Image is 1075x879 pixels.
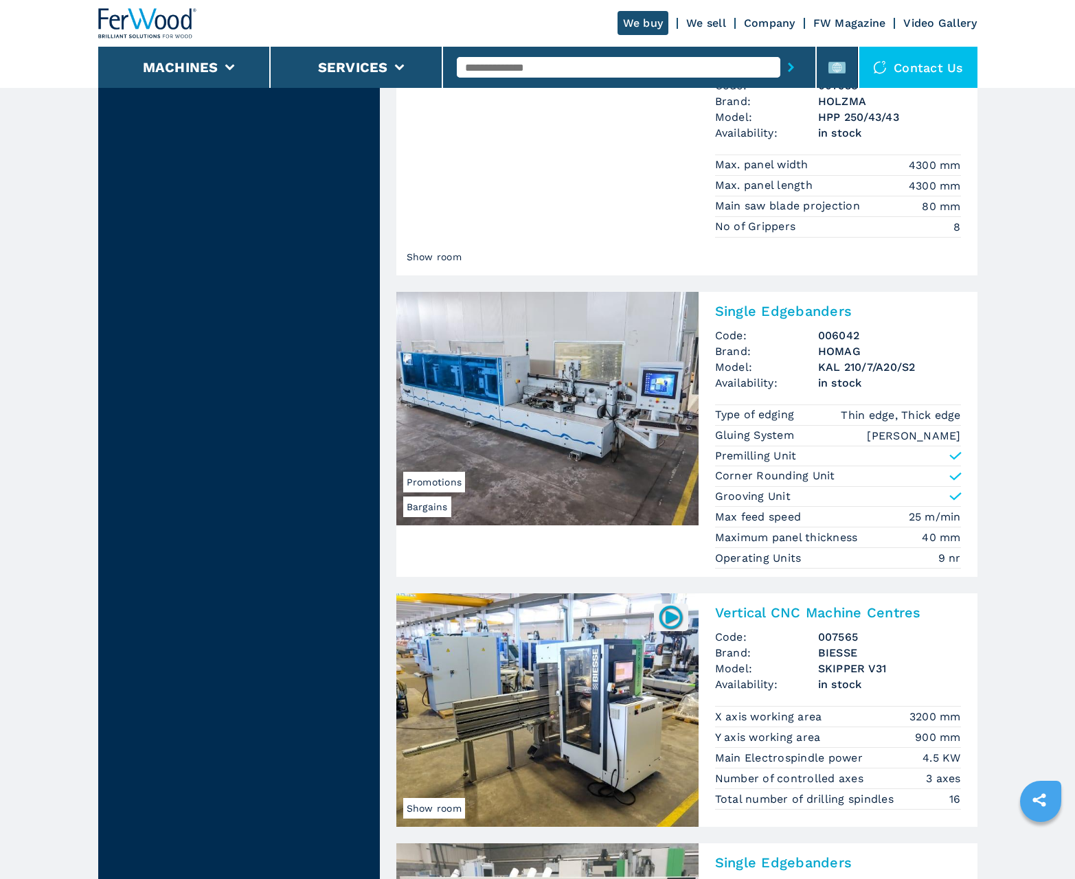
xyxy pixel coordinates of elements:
[715,604,961,621] h2: Vertical CNC Machine Centres
[715,489,791,504] p: Grooving Unit
[715,178,817,193] p: Max. panel length
[396,42,977,275] a: Automatic Loading Panel Saws HOLZMA HPP 250/43/43Show room007538Automatic Loading Panel SawsCode:...
[715,198,864,214] p: Main saw blade projection
[403,247,465,267] span: Show room
[859,47,977,88] div: Contact us
[841,407,960,423] em: Thin edge, Thick edge
[715,771,868,786] p: Number of controlled axes
[909,509,961,525] em: 25 m/min
[715,157,812,172] p: Max. panel width
[922,529,960,545] em: 40 mm
[715,407,798,422] p: Type of edging
[715,751,867,766] p: Main Electrospindle power
[923,750,961,766] em: 4.5 KW
[909,178,961,194] em: 4300 mm
[318,59,388,76] button: Services
[873,60,887,74] img: Contact us
[953,219,960,235] em: 8
[813,16,886,30] a: FW Magazine
[818,109,961,125] h3: HPP 250/43/43
[818,125,961,141] span: in stock
[618,11,669,35] a: We buy
[818,645,961,661] h3: BIESSE
[938,550,961,566] em: 9 nr
[715,792,898,807] p: Total number of drilling spindles
[715,359,818,375] span: Model:
[744,16,795,30] a: Company
[715,629,818,645] span: Code:
[403,472,466,492] span: Promotions
[396,292,977,577] a: Single Edgebanders HOMAG KAL 210/7/A20/S2BargainsPromotionsSingle EdgebandersCode:006042Brand:HOM...
[903,16,977,30] a: Video Gallery
[867,428,960,444] em: [PERSON_NAME]
[715,510,805,525] p: Max feed speed
[818,629,961,645] h3: 007565
[715,551,805,566] p: Operating Units
[715,709,826,724] p: X axis working area
[686,16,726,30] a: We sell
[818,328,961,343] h3: 006042
[657,604,684,630] img: 007565
[715,730,824,745] p: Y axis working area
[926,770,961,786] em: 3 axes
[715,428,798,443] p: Gluing System
[818,676,961,692] span: in stock
[715,219,800,234] p: No of Grippers
[715,661,818,676] span: Model:
[715,93,818,109] span: Brand:
[715,468,835,483] p: Corner Rounding Unit
[98,8,197,38] img: Ferwood
[396,593,699,827] img: Vertical CNC Machine Centres BIESSE SKIPPER V31
[1017,817,1065,869] iframe: Chat
[715,676,818,692] span: Availability:
[818,375,961,391] span: in stock
[1022,783,1056,817] a: sharethis
[818,93,961,109] h3: HOLZMA
[818,359,961,375] h3: KAL 210/7/A20/S2
[396,292,699,525] img: Single Edgebanders HOMAG KAL 210/7/A20/S2
[715,328,818,343] span: Code:
[949,791,961,807] em: 16
[715,109,818,125] span: Model:
[143,59,218,76] button: Machines
[715,530,861,545] p: Maximum panel thickness
[715,854,961,871] h2: Single Edgebanders
[403,798,465,819] span: Show room
[715,645,818,661] span: Brand:
[922,198,960,214] em: 80 mm
[715,448,797,464] p: Premilling Unit
[715,303,961,319] h2: Single Edgebanders
[909,157,961,173] em: 4300 mm
[780,52,802,83] button: submit-button
[403,496,451,517] span: Bargains
[715,375,818,391] span: Availability:
[715,343,818,359] span: Brand:
[818,661,961,676] h3: SKIPPER V31
[396,593,977,827] a: Vertical CNC Machine Centres BIESSE SKIPPER V31Show room007565Vertical CNC Machine CentresCode:00...
[818,343,961,359] h3: HOMAG
[915,729,961,745] em: 900 mm
[909,709,961,724] em: 3200 mm
[715,125,818,141] span: Availability:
